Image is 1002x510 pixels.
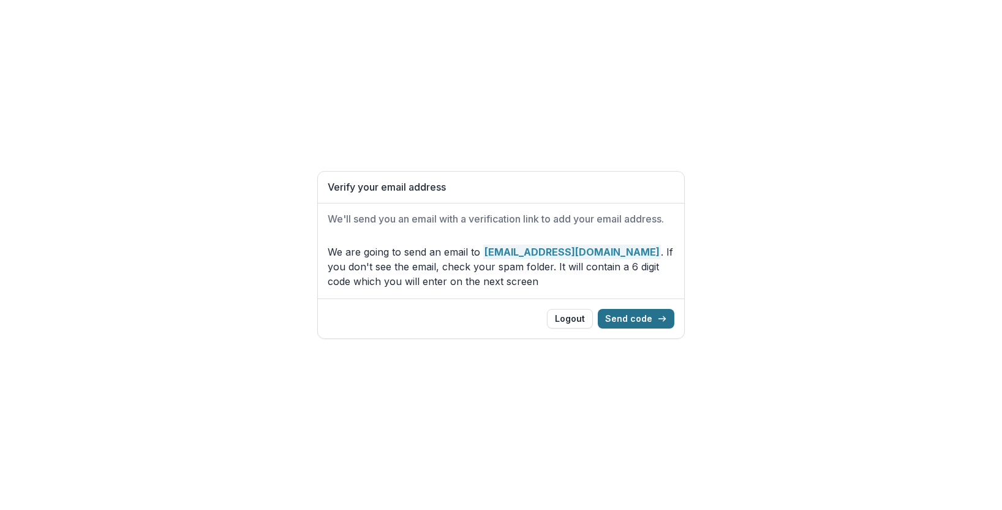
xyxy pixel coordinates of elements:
button: Logout [547,309,593,329]
h1: Verify your email address [328,181,674,193]
p: We are going to send an email to . If you don't see the email, check your spam folder. It will co... [328,245,674,289]
h2: We'll send you an email with a verification link to add your email address. [328,213,674,225]
button: Send code [598,309,674,329]
strong: [EMAIL_ADDRESS][DOMAIN_NAME] [483,245,661,259]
